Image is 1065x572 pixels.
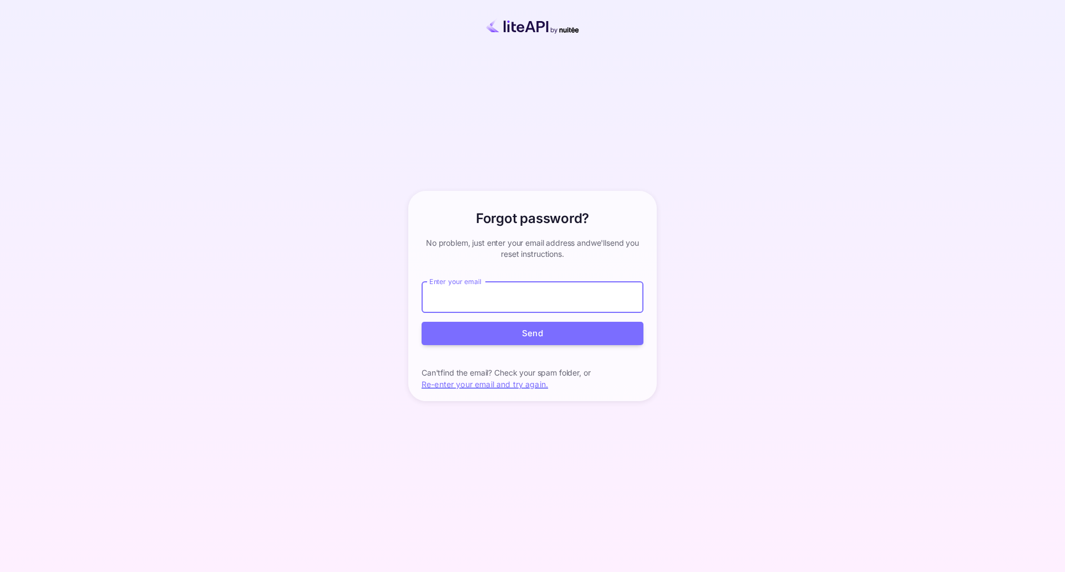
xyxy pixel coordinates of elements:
[422,322,643,346] button: Send
[422,237,643,260] p: No problem, just enter your email address and we'll send you reset instructions.
[469,18,596,34] img: liteapi
[422,367,643,378] p: Can't find the email? Check your spam folder, or
[429,277,481,286] label: Enter your email
[422,379,548,389] a: Re-enter your email and try again.
[476,209,589,229] h6: Forgot password?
